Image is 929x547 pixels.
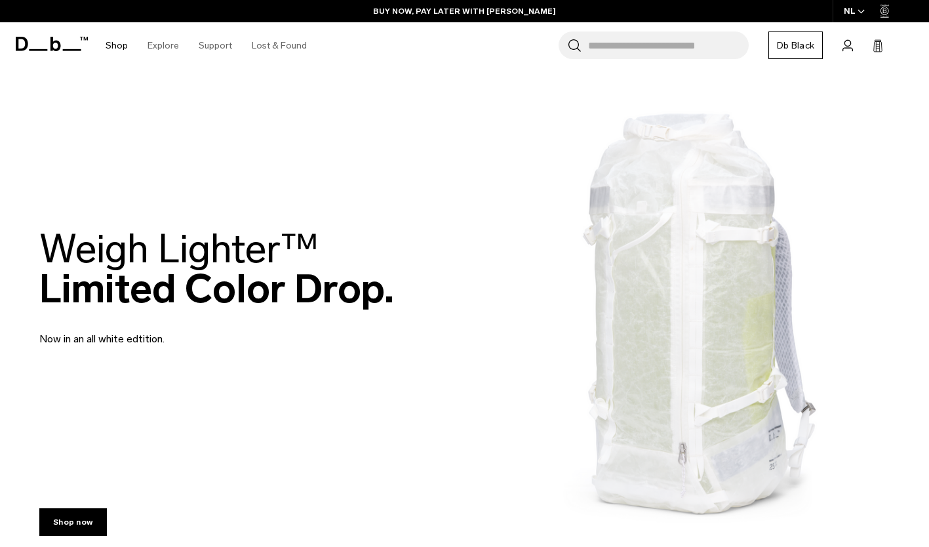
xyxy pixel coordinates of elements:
a: Shop now [39,508,107,536]
a: Lost & Found [252,22,307,69]
a: Explore [148,22,179,69]
a: Db Black [768,31,823,59]
a: Support [199,22,232,69]
span: Weigh Lighter™ [39,225,319,273]
h2: Limited Color Drop. [39,229,394,309]
nav: Main Navigation [96,22,317,69]
a: BUY NOW, PAY LATER WITH [PERSON_NAME] [373,5,556,17]
a: Shop [106,22,128,69]
p: Now in an all white edtition. [39,315,354,347]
